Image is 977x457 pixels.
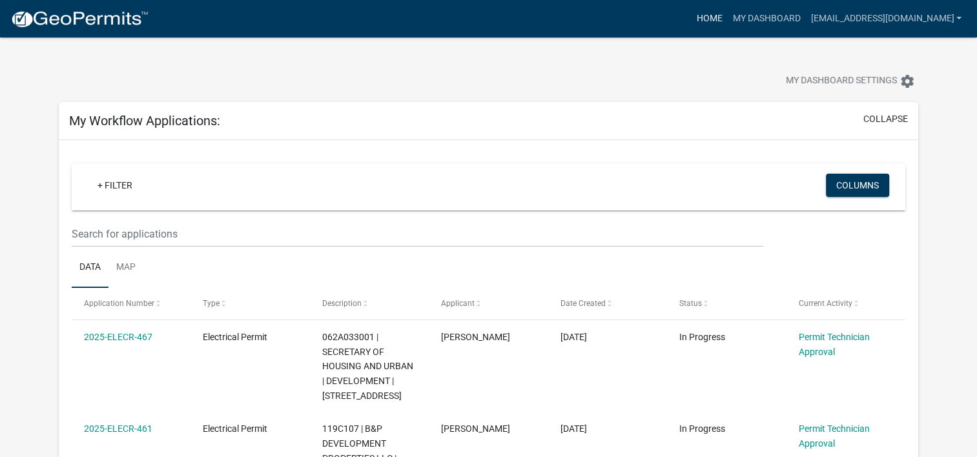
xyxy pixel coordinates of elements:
input: Search for applications [72,221,763,247]
span: Lu Collis [441,423,510,434]
a: Home [691,6,727,31]
i: settings [900,74,915,89]
span: My Dashboard Settings [786,74,897,89]
span: Electrical Permit [203,332,267,342]
a: 2025-ELECR-467 [84,332,152,342]
span: Status [679,299,702,308]
datatable-header-cell: Description [310,288,429,319]
span: Electrical Permit [203,423,267,434]
span: Description [322,299,362,308]
datatable-header-cell: Type [190,288,309,319]
a: Data [72,247,108,289]
a: Map [108,247,143,289]
span: Current Activity [798,299,852,308]
h5: My Workflow Applications: [69,113,220,128]
a: Permit Technician Approval [798,332,869,357]
span: 08/20/2025 [560,423,587,434]
span: Date Created [560,299,606,308]
datatable-header-cell: Application Number [72,288,190,319]
datatable-header-cell: Applicant [429,288,548,319]
span: Application Number [84,299,154,308]
a: + Filter [87,174,143,197]
span: Applicant [441,299,475,308]
datatable-header-cell: Date Created [548,288,666,319]
span: Type [203,299,220,308]
span: 062A033001 | SECRETARY OF HOUSING AND URBAN | DEVELOPMENT | 667 Greensboro Rd [322,332,413,401]
a: [EMAIL_ADDRESS][DOMAIN_NAME] [805,6,967,31]
span: 08/20/2025 [560,332,587,342]
span: In Progress [679,423,725,434]
button: collapse [863,112,908,126]
span: In Progress [679,332,725,342]
a: My Dashboard [727,6,805,31]
span: Lu Collis [441,332,510,342]
button: My Dashboard Settingssettings [776,68,925,94]
a: 2025-ELECR-461 [84,423,152,434]
a: Permit Technician Approval [798,423,869,449]
datatable-header-cell: Current Activity [786,288,905,319]
button: Columns [826,174,889,197]
datatable-header-cell: Status [667,288,786,319]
